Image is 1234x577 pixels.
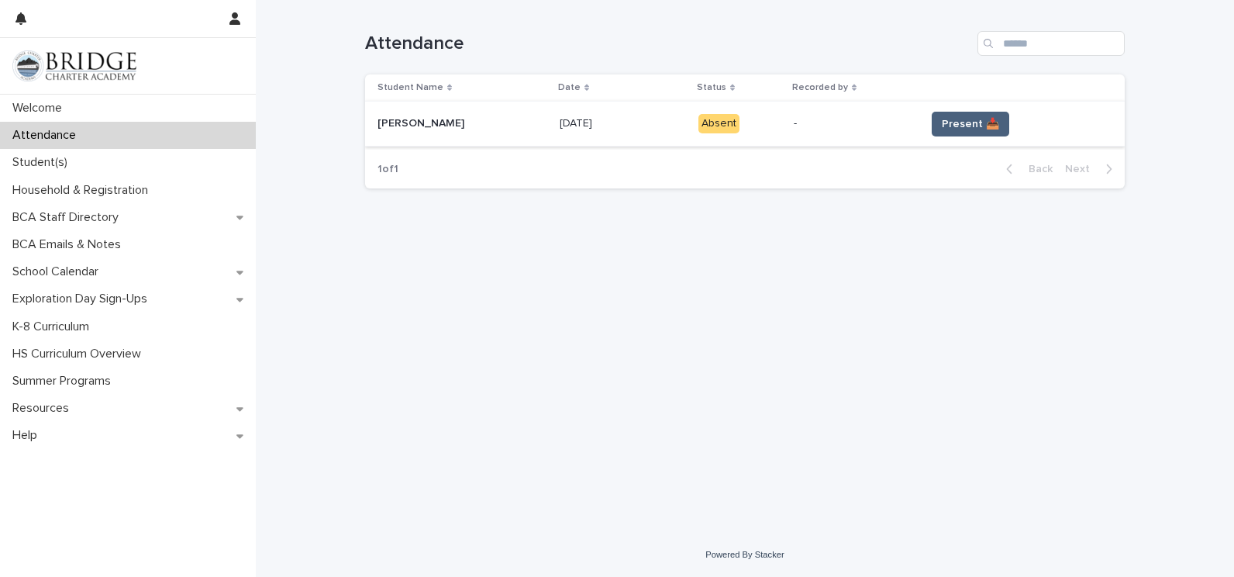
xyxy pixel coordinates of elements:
p: Date [558,79,581,96]
button: Present 📥 [932,112,1009,136]
p: [PERSON_NAME] [377,114,467,130]
p: Resources [6,401,81,416]
p: Help [6,428,50,443]
input: Search [977,31,1125,56]
span: Present 📥 [942,116,999,132]
p: 1 of 1 [365,150,411,188]
div: Absent [698,114,739,133]
p: K-8 Curriculum [6,320,102,334]
button: Back [994,162,1059,176]
tr: [PERSON_NAME][PERSON_NAME] [DATE][DATE] Absent-Present 📥 [365,102,1125,147]
button: Next [1059,162,1125,176]
p: Student Name [377,79,443,96]
p: Attendance [6,128,88,143]
p: School Calendar [6,264,111,279]
h1: Attendance [365,33,971,55]
p: Exploration Day Sign-Ups [6,292,160,306]
p: Recorded by [792,79,848,96]
p: Status [697,79,726,96]
p: [DATE] [560,114,595,130]
a: Powered By Stacker [705,550,784,559]
span: Back [1019,164,1053,174]
p: Summer Programs [6,374,123,389]
p: HS Curriculum Overview [6,347,153,361]
p: Welcome [6,101,74,116]
img: V1C1m3IdTEidaUdm9Hs0 [12,50,136,81]
p: Household & Registration [6,183,160,198]
span: Next [1065,164,1099,174]
p: BCA Emails & Notes [6,237,133,252]
p: - [794,117,913,130]
p: Student(s) [6,155,80,170]
p: BCA Staff Directory [6,210,131,225]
